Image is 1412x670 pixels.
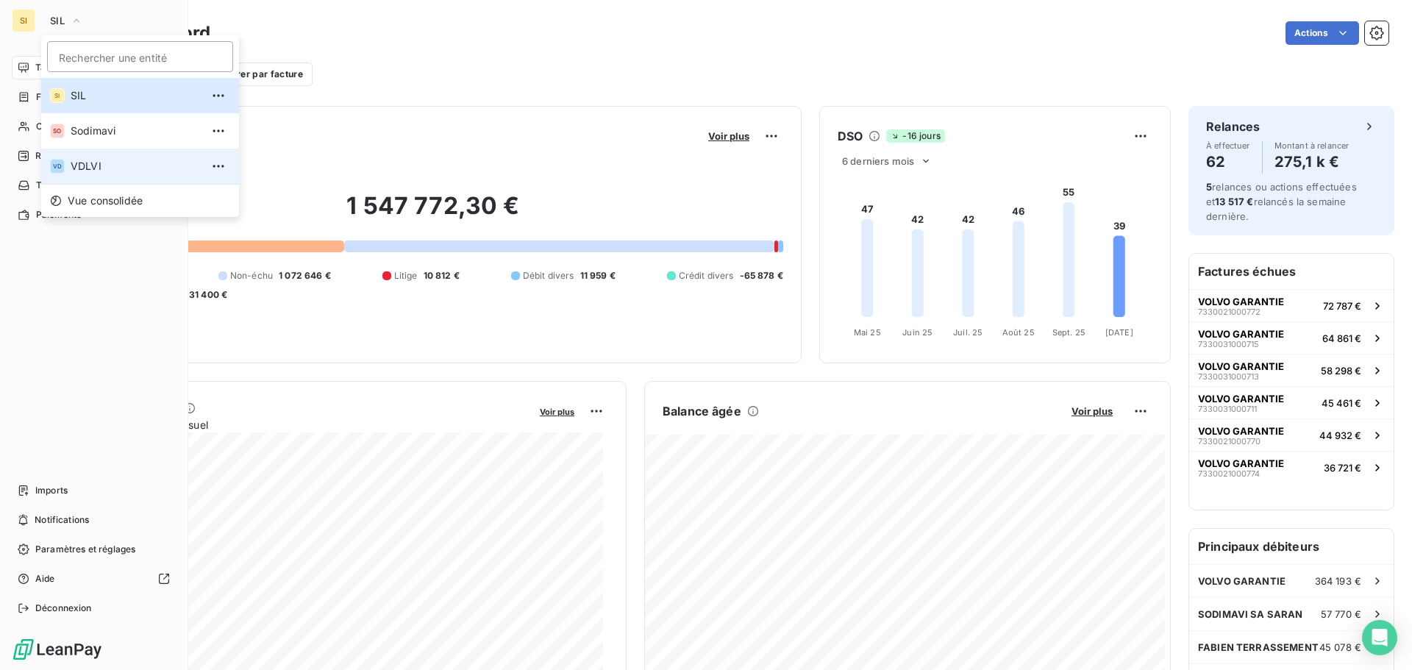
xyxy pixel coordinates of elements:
span: Imports [35,484,68,497]
h4: 62 [1206,150,1250,174]
button: Filtrer par facture [192,63,313,86]
span: Non-échu [230,269,273,282]
div: SI [12,9,35,32]
tspan: Mai 25 [854,327,881,338]
tspan: Juin 25 [902,327,933,338]
span: 7330031000713 [1198,372,1259,381]
tspan: Juil. 25 [953,327,983,338]
span: À effectuer [1206,141,1250,150]
h6: Principaux débiteurs [1189,529,1394,564]
button: VOLVO GARANTIE733002100077044 932 € [1189,418,1394,451]
span: Relances [35,149,74,163]
span: Sodimavi [71,124,201,138]
span: Crédit divers [679,269,734,282]
span: Aide [35,572,55,585]
button: VOLVO GARANTIE733002100077272 787 € [1189,289,1394,321]
h2: 1 547 772,30 € [83,191,783,235]
span: 1 072 646 € [279,269,331,282]
button: VOLVO GARANTIE733003100071564 861 € [1189,321,1394,354]
span: Vue consolidée [68,193,143,208]
div: Open Intercom Messenger [1362,620,1397,655]
span: Tableau de bord [35,61,104,74]
span: Voir plus [708,130,749,142]
span: Notifications [35,513,89,527]
span: 64 861 € [1322,332,1361,344]
h6: DSO [838,127,863,145]
span: 7330021000770 [1198,437,1261,446]
button: Voir plus [1067,405,1117,418]
h6: Balance âgée [663,402,741,420]
span: Voir plus [540,407,574,417]
span: Chiffre d'affaires mensuel [83,417,529,432]
img: Logo LeanPay [12,638,103,661]
span: Litige [394,269,418,282]
span: Montant à relancer [1274,141,1349,150]
span: Débit divers [523,269,574,282]
div: SI [50,88,65,103]
button: VOLVO GARANTIE733003100071358 298 € [1189,354,1394,386]
a: Aide [12,567,176,591]
span: 7330031000715 [1198,340,1259,349]
span: 6 derniers mois [842,155,914,167]
tspan: [DATE] [1105,327,1133,338]
span: Clients [36,120,65,133]
span: VOLVO GARANTIE [1198,360,1284,372]
span: -31 400 € [185,288,227,302]
span: 72 787 € [1323,300,1361,312]
button: VOLVO GARANTIE733003100071145 461 € [1189,386,1394,418]
span: VOLVO GARANTIE [1198,575,1286,587]
button: VOLVO GARANTIE733002100077436 721 € [1189,451,1394,483]
span: relances ou actions effectuées et relancés la semaine dernière. [1206,181,1357,222]
span: 364 193 € [1315,575,1361,587]
span: 58 298 € [1321,365,1361,377]
span: Paiements [36,208,81,221]
span: VDLVI [71,159,201,174]
h6: Factures échues [1189,254,1394,289]
tspan: Sept. 25 [1052,327,1085,338]
span: SIL [50,15,65,26]
span: Déconnexion [35,602,92,615]
span: VOLVO GARANTIE [1198,296,1284,307]
h6: Relances [1206,118,1260,135]
span: 57 770 € [1321,608,1361,620]
span: VOLVO GARANTIE [1198,393,1284,405]
span: -16 jours [886,129,944,143]
span: 7330021000772 [1198,307,1261,316]
span: 44 932 € [1319,430,1361,441]
span: SODIMAVI SA SARAN [1198,608,1303,620]
span: VOLVO GARANTIE [1198,328,1284,340]
input: placeholder [47,41,233,72]
span: Voir plus [1072,405,1113,417]
span: 5 [1206,181,1212,193]
tspan: Août 25 [1002,327,1035,338]
span: Tâches [36,179,67,192]
span: -65 878 € [740,269,783,282]
button: Voir plus [535,405,579,418]
div: SO [50,124,65,138]
span: 7330031000711 [1198,405,1257,413]
span: SIL [71,88,201,103]
h4: 275,1 k € [1274,150,1349,174]
span: 7330021000774 [1198,469,1260,478]
span: 36 721 € [1324,462,1361,474]
span: 13 517 € [1215,196,1253,207]
span: Factures [36,90,74,104]
span: 45 078 € [1319,641,1361,653]
span: 11 959 € [580,269,616,282]
span: 45 461 € [1322,397,1361,409]
span: FABIEN TERRASSEMENT [1198,641,1319,653]
span: VOLVO GARANTIE [1198,457,1284,469]
span: VOLVO GARANTIE [1198,425,1284,437]
div: VD [50,159,65,174]
button: Actions [1286,21,1359,45]
span: Paramètres et réglages [35,543,135,556]
span: 10 812 € [424,269,460,282]
button: Voir plus [704,129,754,143]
